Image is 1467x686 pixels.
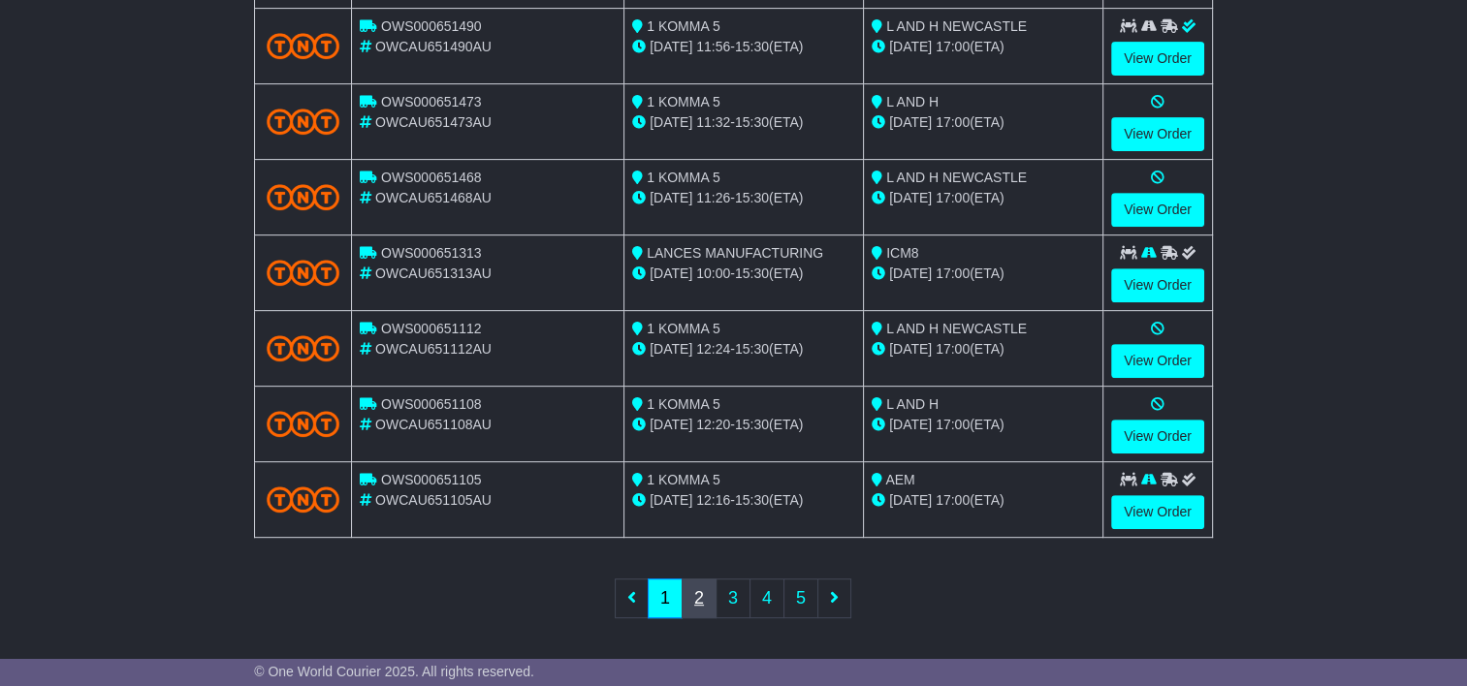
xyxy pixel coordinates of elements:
span: [DATE] [889,190,932,205]
span: 12:16 [696,492,730,508]
span: OWCAU651473AU [375,114,492,130]
img: TNT_Domestic.png [267,411,339,437]
a: View Order [1111,420,1204,453]
span: [DATE] [889,114,932,130]
span: OWS000651468 [381,170,482,185]
span: 15:30 [735,114,769,130]
span: 12:20 [696,417,730,432]
span: [DATE] [650,265,692,281]
span: OWCAU651490AU [375,39,492,54]
a: 1 [648,578,683,618]
span: [DATE] [650,492,692,508]
span: 15:30 [735,341,769,357]
span: 11:26 [696,190,730,205]
a: View Order [1111,268,1204,302]
span: OWCAU651105AU [375,492,492,508]
div: - (ETA) [632,188,855,208]
span: [DATE] [650,417,692,432]
span: 17:00 [936,190,970,205]
span: OWCAU651313AU [375,265,492,281]
span: [DATE] [889,265,932,281]
a: 5 [783,578,818,618]
span: OWCAU651112AU [375,341,492,357]
span: 17:00 [936,114,970,130]
span: L AND H [886,396,939,412]
span: 17:00 [936,341,970,357]
span: 15:30 [735,417,769,432]
a: View Order [1111,117,1204,151]
span: L AND H NEWCASTLE [886,170,1027,185]
a: View Order [1111,495,1204,529]
span: OWS000651490 [381,18,482,34]
span: [DATE] [650,39,692,54]
span: 1 KOMMA 5 [647,472,719,487]
span: 15:30 [735,492,769,508]
span: [DATE] [889,417,932,432]
span: OWS000651112 [381,321,482,336]
div: (ETA) [872,339,1095,359]
span: 17:00 [936,39,970,54]
span: 1 KOMMA 5 [647,18,719,34]
span: [DATE] [650,114,692,130]
img: TNT_Domestic.png [267,335,339,361]
span: [DATE] [889,492,932,508]
span: LANCES MANUFACTURING [647,245,823,261]
a: 2 [682,578,717,618]
a: View Order [1111,193,1204,227]
img: TNT_Domestic.png [267,109,339,135]
span: AEM [885,472,914,487]
span: 1 KOMMA 5 [647,94,719,109]
span: 15:30 [735,39,769,54]
div: (ETA) [872,37,1095,57]
span: OWS000651108 [381,396,482,412]
span: L AND H [886,94,939,109]
span: L AND H NEWCASTLE [886,321,1027,336]
span: OWS000651473 [381,94,482,109]
span: [DATE] [650,341,692,357]
img: TNT_Domestic.png [267,33,339,59]
span: OWS000651313 [381,245,482,261]
span: 17:00 [936,417,970,432]
span: 11:32 [696,114,730,130]
div: (ETA) [872,415,1095,435]
div: (ETA) [872,112,1095,133]
div: - (ETA) [632,415,855,435]
span: 12:24 [696,341,730,357]
div: - (ETA) [632,339,855,359]
a: 3 [716,578,750,618]
span: [DATE] [889,39,932,54]
span: © One World Courier 2025. All rights reserved. [254,664,534,679]
img: TNT_Domestic.png [267,260,339,286]
span: 17:00 [936,492,970,508]
img: TNT_Domestic.png [267,486,339,513]
span: OWCAU651468AU [375,190,492,205]
span: [DATE] [889,341,932,357]
span: 10:00 [696,265,730,281]
div: - (ETA) [632,112,855,133]
span: OWCAU651108AU [375,417,492,432]
span: 1 KOMMA 5 [647,396,719,412]
div: (ETA) [872,490,1095,511]
span: OWS000651105 [381,472,482,487]
span: [DATE] [650,190,692,205]
img: TNT_Domestic.png [267,184,339,210]
span: 1 KOMMA 5 [647,170,719,185]
span: 15:30 [735,265,769,281]
a: View Order [1111,42,1204,76]
span: 17:00 [936,265,970,281]
div: - (ETA) [632,37,855,57]
div: - (ETA) [632,264,855,284]
span: 15:30 [735,190,769,205]
div: - (ETA) [632,490,855,511]
span: L AND H NEWCASTLE [886,18,1027,34]
a: 4 [749,578,784,618]
span: ICM8 [886,245,918,261]
div: (ETA) [872,188,1095,208]
a: View Order [1111,344,1204,378]
div: (ETA) [872,264,1095,284]
span: 11:56 [696,39,730,54]
span: 1 KOMMA 5 [647,321,719,336]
